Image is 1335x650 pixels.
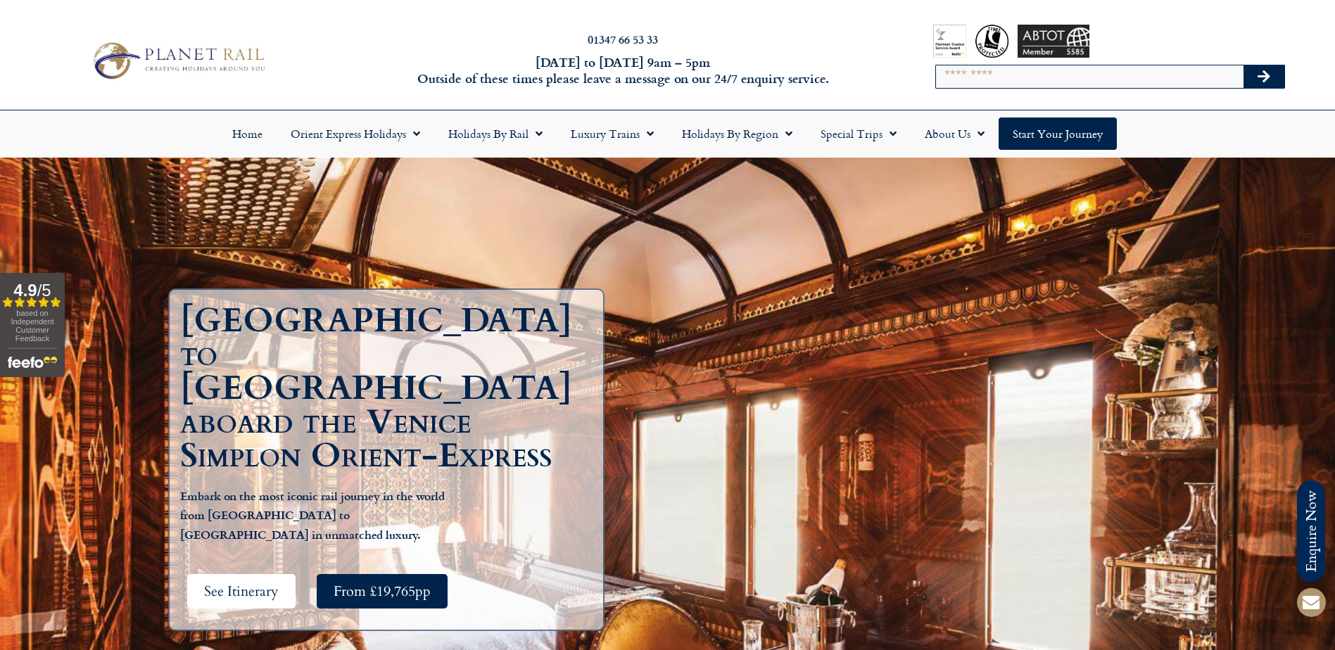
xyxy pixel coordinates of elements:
[180,487,445,542] strong: Embark on the most iconic rail journey in the world from [GEOGRAPHIC_DATA] to [GEOGRAPHIC_DATA] i...
[218,117,277,150] a: Home
[317,574,448,608] a: From £19,765pp
[557,117,668,150] a: Luxury Trains
[86,38,270,83] img: Planet Rail Train Holidays Logo
[668,117,806,150] a: Holidays by Region
[806,117,911,150] a: Special Trips
[588,31,658,47] a: 01347 66 53 33
[187,574,296,608] a: See Itinerary
[1244,65,1284,88] button: Search
[7,117,1328,150] nav: Menu
[999,117,1117,150] a: Start your Journey
[911,117,999,150] a: About Us
[204,582,279,600] span: See Itinerary
[434,117,557,150] a: Holidays by Rail
[180,304,600,473] h1: [GEOGRAPHIC_DATA] to [GEOGRAPHIC_DATA] aboard the Venice Simplon Orient-Express
[360,54,887,87] h6: [DATE] to [DATE] 9am – 5pm Outside of these times please leave a message on our 24/7 enquiry serv...
[334,582,431,600] span: From £19,765pp
[277,117,434,150] a: Orient Express Holidays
